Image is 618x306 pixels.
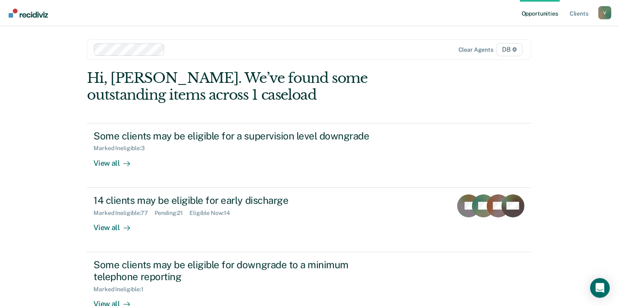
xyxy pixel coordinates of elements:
span: D8 [497,43,522,56]
div: View all [93,152,139,168]
div: Some clients may be eligible for downgrade to a minimum telephone reporting [93,259,381,283]
div: Marked Ineligible : 3 [93,145,151,152]
div: Pending : 21 [155,210,190,217]
div: Clear agents [458,46,493,53]
a: 14 clients may be eligible for early dischargeMarked Ineligible:77Pending:21Eligible Now:14View all [87,188,531,252]
div: Some clients may be eligible for a supervision level downgrade [93,130,381,142]
button: Profile dropdown button [598,6,611,19]
div: V [598,6,611,19]
a: Some clients may be eligible for a supervision level downgradeMarked Ineligible:3View all [87,123,531,188]
div: Hi, [PERSON_NAME]. We’ve found some outstanding items across 1 caseload [87,70,442,103]
div: Open Intercom Messenger [590,278,610,298]
div: 14 clients may be eligible for early discharge [93,194,381,206]
div: Eligible Now : 14 [189,210,237,217]
div: Marked Ineligible : 1 [93,286,150,293]
div: Marked Ineligible : 77 [93,210,154,217]
div: View all [93,216,139,232]
img: Recidiviz [9,9,48,18]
